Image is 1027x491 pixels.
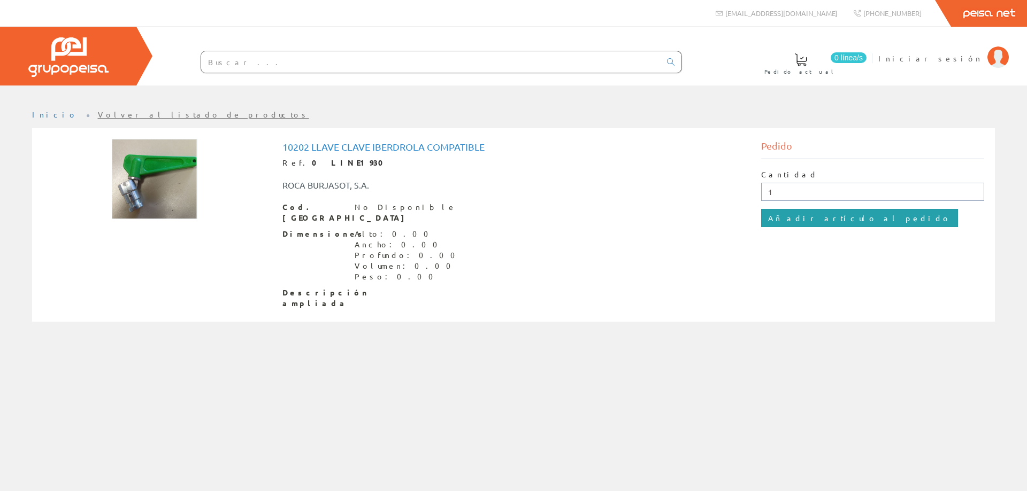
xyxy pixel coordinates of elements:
[282,158,745,168] div: Ref.
[201,51,661,73] input: Buscar ...
[355,261,462,271] div: Volumen: 0.00
[282,229,347,239] span: Dimensiones
[312,158,390,167] strong: 0 LINE1930
[282,287,347,309] span: Descripción ampliada
[98,110,309,119] a: Volver al listado de productos
[355,250,462,261] div: Profundo: 0.00
[764,66,837,77] span: Pedido actual
[28,37,109,77] img: Grupo Peisa
[274,179,554,191] div: ROCA BURJASOT, S.A.
[761,169,818,180] label: Cantidad
[725,9,837,18] span: [EMAIL_ADDRESS][DOMAIN_NAME]
[355,239,462,250] div: Ancho: 0.00
[32,110,78,119] a: Inicio
[355,271,462,282] div: Peso: 0.00
[761,139,985,159] div: Pedido
[761,209,958,227] input: Añadir artículo al pedido
[863,9,922,18] span: [PHONE_NUMBER]
[112,139,197,219] img: Foto artículo 10202 Llave Clave Iberdrola Compatible (160.40925266904x150)
[831,52,867,63] span: 0 línea/s
[355,229,462,239] div: Alto: 0.00
[878,53,982,64] span: Iniciar sesión
[282,142,745,152] h1: 10202 Llave Clave Iberdrola Compatible
[878,44,1009,54] a: Iniciar sesión
[355,202,456,213] div: No Disponible
[282,202,347,223] span: Cod. [GEOGRAPHIC_DATA]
